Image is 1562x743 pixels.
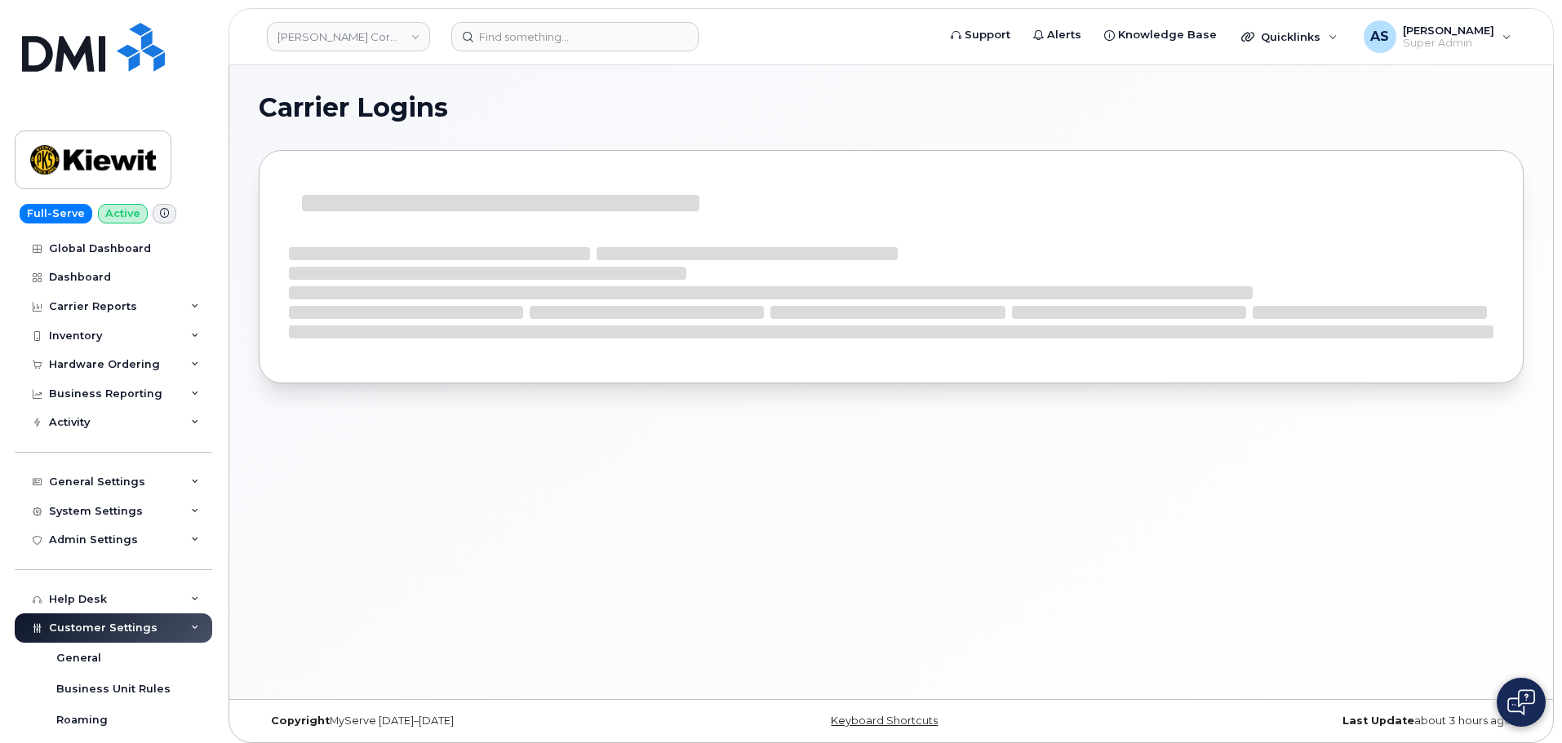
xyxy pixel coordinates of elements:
strong: Last Update [1342,714,1414,727]
strong: Copyright [271,714,330,727]
img: Open chat [1507,689,1535,715]
div: MyServe [DATE]–[DATE] [259,714,681,728]
div: about 3 hours ago [1102,714,1524,728]
span: Carrier Logins [259,95,448,120]
a: Keyboard Shortcuts [831,714,938,727]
